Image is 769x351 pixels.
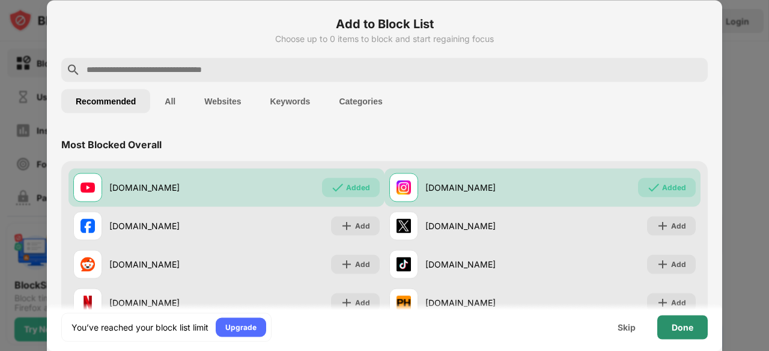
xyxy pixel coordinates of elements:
div: Added [662,181,686,193]
div: Add [671,258,686,270]
div: Added [346,181,370,193]
img: favicons [81,218,95,233]
div: Add [671,220,686,232]
img: search.svg [66,62,81,77]
img: favicons [397,180,411,194]
div: Add [671,296,686,308]
div: Upgrade [225,321,257,333]
button: Categories [324,89,397,113]
img: favicons [397,218,411,233]
img: favicons [81,180,95,194]
div: [DOMAIN_NAME] [109,258,226,271]
img: favicons [397,295,411,310]
div: Skip [618,322,636,332]
div: [DOMAIN_NAME] [109,181,226,194]
div: [DOMAIN_NAME] [425,181,543,194]
div: Choose up to 0 items to block and start regaining focus [61,34,708,43]
div: Add [355,220,370,232]
button: Websites [190,89,255,113]
img: favicons [397,257,411,271]
div: [DOMAIN_NAME] [109,296,226,309]
div: Add [355,296,370,308]
img: favicons [81,295,95,310]
div: Done [672,322,693,332]
div: [DOMAIN_NAME] [425,296,543,309]
div: Add [355,258,370,270]
div: Most Blocked Overall [61,138,162,150]
button: All [150,89,190,113]
div: [DOMAIN_NAME] [425,220,543,232]
h6: Add to Block List [61,14,708,32]
img: favicons [81,257,95,271]
div: [DOMAIN_NAME] [425,258,543,271]
div: [DOMAIN_NAME] [109,220,226,232]
div: You’ve reached your block list limit [71,321,208,333]
button: Keywords [255,89,324,113]
button: Recommended [61,89,150,113]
